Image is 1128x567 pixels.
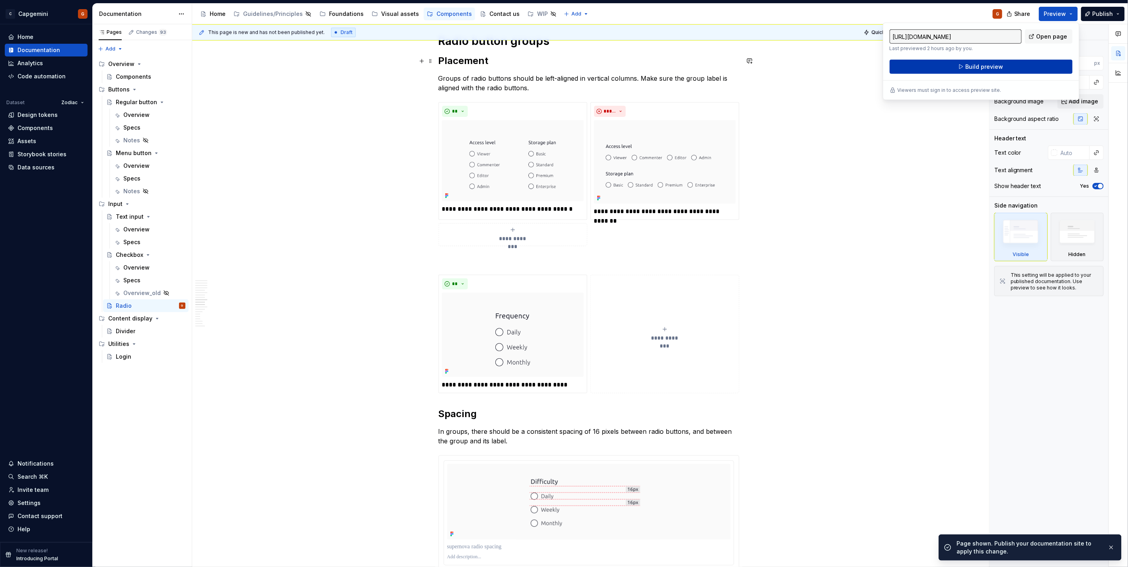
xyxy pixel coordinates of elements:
div: Radio [116,302,132,310]
div: Menu button [116,149,152,157]
div: Text alignment [994,166,1033,174]
div: Components [18,124,53,132]
span: Add [105,46,115,52]
div: Page tree [95,58,189,363]
div: Login [116,353,131,361]
div: Text color [994,149,1021,157]
div: Overview [123,264,150,272]
a: Components [424,8,475,20]
span: Open page [1036,33,1068,41]
span: Add [571,11,581,17]
button: CCapgeminiG [2,5,91,22]
div: Help [18,525,30,533]
div: Contact support [18,512,62,520]
div: Guidelines/Principles [243,10,303,18]
a: Storybook stories [5,148,88,161]
p: px [1095,60,1101,66]
span: Draft [341,29,353,35]
button: Search ⌘K [5,470,88,483]
button: Add [95,43,125,54]
button: Help [5,523,88,536]
div: Specs [123,276,140,284]
div: WIP [537,10,548,18]
a: Documentation [5,44,88,56]
div: Components [436,10,472,18]
div: Analytics [18,59,43,67]
div: Home [18,33,33,41]
p: Introducing Portal [16,555,58,562]
div: Background image [994,97,1044,105]
span: Preview [1044,10,1066,18]
div: G [996,11,999,17]
a: Overview [111,159,189,172]
button: Publish [1081,7,1125,21]
a: Specs [111,236,189,249]
div: Buttons [95,83,189,96]
span: Zodiac [61,99,78,106]
div: Overview [108,60,134,68]
div: Overview [123,111,150,119]
div: Checkbox [116,251,143,259]
div: Data sources [18,163,55,171]
button: Build preview [890,60,1073,74]
h2: Spacing [438,408,739,420]
h2: Placement [438,54,739,67]
a: Data sources [5,161,88,174]
p: Groups of radio buttons should be left-aligned in vertical columns. Make sure the group label is ... [438,74,739,93]
div: Contact us [489,10,520,18]
span: 93 [159,29,167,35]
button: Quick preview [861,27,909,38]
div: Pages [99,29,122,35]
a: Menu button [103,147,189,159]
span: Quick preview [871,29,906,35]
a: WIP [524,8,560,20]
a: Overview [111,109,189,121]
a: Home [197,8,229,20]
div: Storybook stories [18,150,66,158]
span: Publish [1093,10,1113,18]
a: Design tokens [5,109,88,121]
a: Divider [103,325,189,338]
a: Regular button [103,96,189,109]
a: Text input [103,210,189,223]
button: Zodiac [58,97,88,108]
div: Visible [1013,251,1029,258]
div: Overview [123,162,150,170]
div: Notifications [18,460,54,468]
div: Utilities [108,340,129,348]
div: Search ⌘K [18,473,48,481]
div: Show header text [994,182,1041,190]
a: Foundations [316,8,367,20]
div: Page tree [197,6,560,22]
div: Hidden [1051,213,1104,261]
div: Overview [123,225,150,233]
a: Specs [111,172,189,185]
div: Design tokens [18,111,58,119]
a: Assets [5,135,88,148]
div: C [6,9,15,19]
div: Invite team [18,486,49,494]
div: G [81,11,84,17]
div: Content display [108,315,152,322]
div: Visual assets [381,10,419,18]
div: Notes [123,187,140,195]
p: In groups, there should be a consistent spacing of 16 pixels between radio buttons, and between t... [438,427,739,446]
div: Utilities [95,338,189,350]
a: Overview_old [111,287,189,299]
a: Guidelines/Principles [230,8,315,20]
div: Documentation [99,10,174,18]
div: Code automation [18,72,66,80]
a: Visual assets [368,8,422,20]
div: Overview_old [123,289,161,297]
div: Content display [95,312,189,325]
img: faa0b58f-2ad4-43f1-80d0-f076e8e3a255.png [594,120,736,204]
div: Text input [116,213,144,221]
div: Input [95,198,189,210]
span: Build preview [965,63,1003,71]
a: Settings [5,497,88,509]
div: Notes [123,136,140,144]
div: Visible [994,213,1048,261]
button: Add [561,8,591,19]
div: Components [116,73,151,81]
div: Regular button [116,98,157,106]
